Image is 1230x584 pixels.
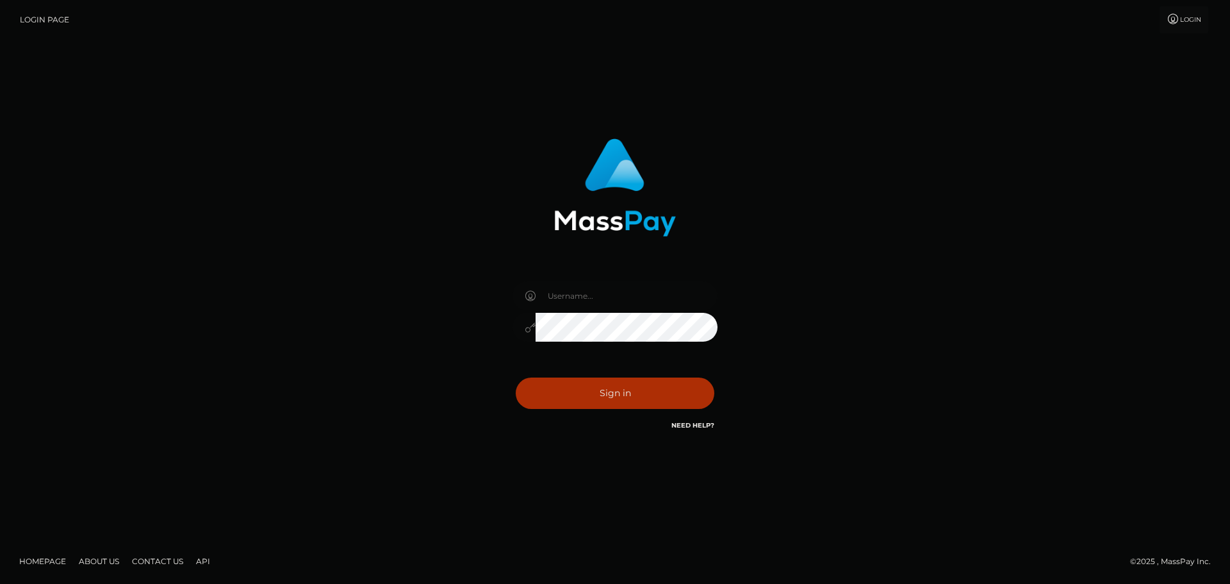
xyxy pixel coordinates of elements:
input: Username... [536,281,717,310]
div: © 2025 , MassPay Inc. [1130,555,1220,569]
button: Sign in [516,378,714,409]
a: Contact Us [127,551,188,571]
a: Need Help? [671,421,714,430]
a: Login [1160,6,1208,33]
a: About Us [74,551,124,571]
a: API [191,551,215,571]
img: MassPay Login [554,138,676,237]
a: Login Page [20,6,69,33]
a: Homepage [14,551,71,571]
